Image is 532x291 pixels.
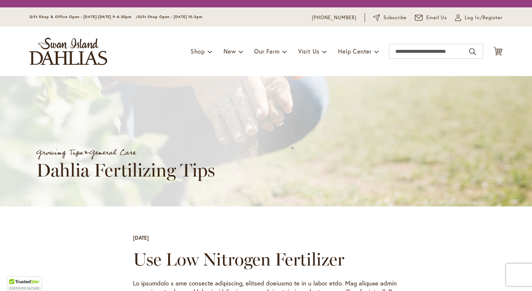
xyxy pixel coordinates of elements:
[89,145,136,160] a: General Care
[224,47,236,55] span: New
[254,47,279,55] span: Our Farm
[383,14,407,21] span: Subscribe
[133,249,399,270] h2: Use Low Nitrogen Fertilizer
[133,234,149,242] div: [DATE]
[415,14,447,21] a: Email Us
[30,38,107,65] a: store logo
[373,14,407,21] a: Subscribe
[426,14,447,21] span: Email Us
[36,146,509,160] div: &
[298,47,320,55] span: Visit Us
[36,145,83,160] a: Growing Tips
[138,14,202,19] span: Gift Shop Open - [DATE] 10-3pm
[465,14,502,21] span: Log In/Register
[30,14,138,19] span: Gift Shop & Office Open - [DATE]-[DATE] 9-4:30pm /
[36,160,391,181] h1: Dahlia Fertilizing Tips
[455,14,502,21] a: Log In/Register
[338,47,372,55] span: Help Center
[312,14,357,21] a: [PHONE_NUMBER]
[191,47,205,55] span: Shop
